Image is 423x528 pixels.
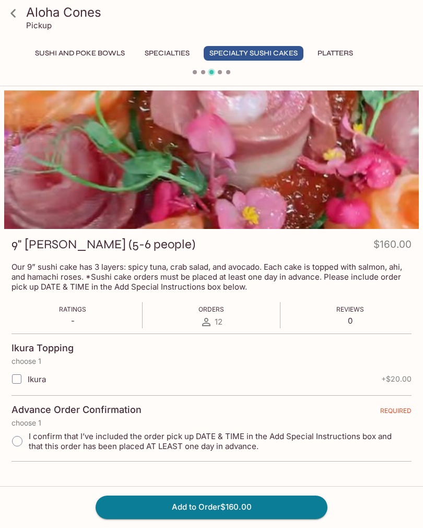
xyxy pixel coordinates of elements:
[204,46,303,61] button: Specialty Sushi Cakes
[312,46,359,61] button: Platters
[26,20,52,30] p: Pickup
[29,46,131,61] button: Sushi and Poke Bowls
[11,419,412,427] p: choose 1
[198,305,224,313] span: Orders
[11,342,74,354] h4: Ikura Topping
[336,305,364,313] span: Reviews
[96,496,327,519] button: Add to Order$160.00
[373,236,412,257] h4: $160.00
[336,316,364,326] p: 0
[11,404,142,416] h4: Advance Order Confirmation
[139,46,195,61] button: Specialties
[11,236,195,252] h3: 9" [PERSON_NAME] (5-6 people)
[11,262,412,292] p: Our 9” sushi cake has 3 layers: spicy tuna, crab salad, and avocado. Each cake is topped with sal...
[28,374,46,384] span: Ikura
[59,316,86,326] p: -
[11,357,412,365] p: choose 1
[29,431,403,451] span: I confirm that I’ve included the order pick up DATE & TIME in the Add Special Instructions box an...
[26,4,415,20] h3: Aloha Cones
[59,305,86,313] span: Ratings
[381,375,412,383] span: + $20.00
[380,407,412,419] span: REQUIRED
[215,317,222,327] span: 12
[4,90,419,229] div: 9" Sushi Cake (5-6 people)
